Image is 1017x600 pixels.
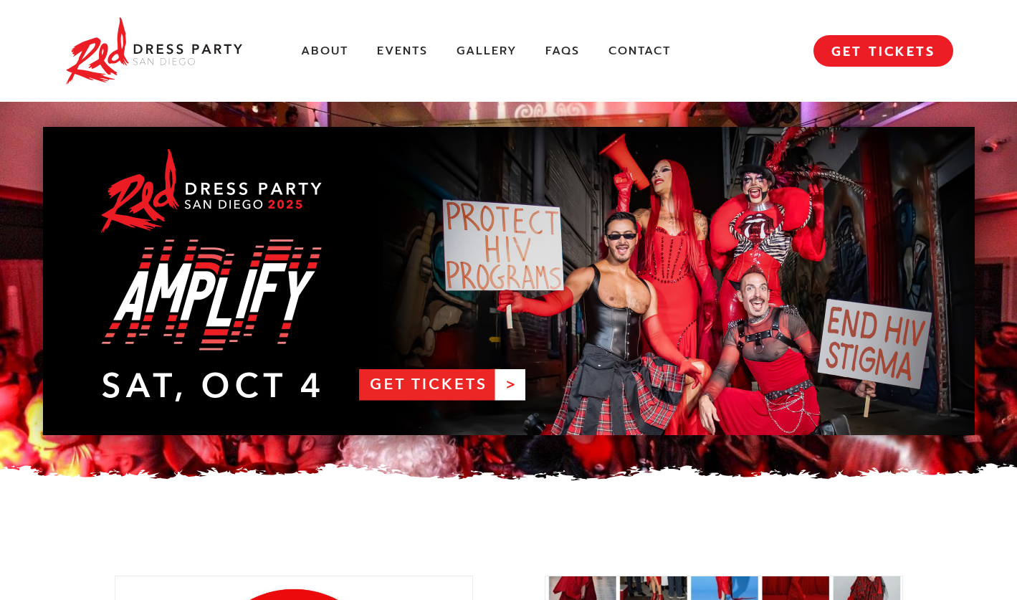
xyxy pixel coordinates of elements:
a: About [301,44,348,59]
a: GET TICKETS [813,35,953,67]
img: Red Dress Party San Diego [65,14,244,87]
a: Contact [608,44,671,59]
a: FAQs [545,44,580,59]
a: Gallery [457,44,517,59]
a: Events [377,44,428,59]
